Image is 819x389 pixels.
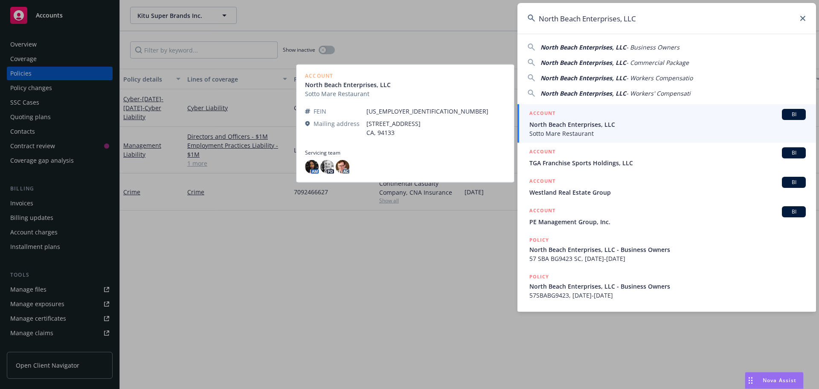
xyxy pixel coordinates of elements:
[529,158,806,167] span: TGA Franchise Sports Holdings, LLC
[540,89,626,97] span: North Beach Enterprises, LLC
[529,177,555,187] h5: ACCOUNT
[529,147,555,158] h5: ACCOUNT
[763,377,796,384] span: Nova Assist
[745,372,804,389] button: Nova Assist
[517,268,816,304] a: POLICYNorth Beach Enterprises, LLC - Business Owners57SBABG9423, [DATE]-[DATE]
[529,129,806,138] span: Sotto Mare Restaurant
[785,149,802,157] span: BI
[626,89,691,97] span: - Workers' Compensati
[540,74,626,82] span: North Beach Enterprises, LLC
[529,217,806,226] span: PE Management Group, Inc.
[529,236,549,244] h5: POLICY
[517,202,816,231] a: ACCOUNTBIPE Management Group, Inc.
[529,282,806,291] span: North Beach Enterprises, LLC - Business Owners
[529,245,806,254] span: North Beach Enterprises, LLC - Business Owners
[529,206,555,216] h5: ACCOUNT
[626,58,689,67] span: - Commercial Package
[745,372,756,389] div: Drag to move
[540,58,626,67] span: North Beach Enterprises, LLC
[785,208,802,216] span: BI
[529,272,549,281] h5: POLICY
[529,254,806,263] span: 57 SBA BG9423 SC, [DATE]-[DATE]
[517,3,816,34] input: Search...
[529,109,555,119] h5: ACCOUNT
[529,291,806,300] span: 57SBABG9423, [DATE]-[DATE]
[785,111,802,118] span: BI
[626,74,693,82] span: - Workers Compensatio
[785,178,802,186] span: BI
[517,304,816,341] a: POLICY
[540,43,626,51] span: North Beach Enterprises, LLC
[517,104,816,143] a: ACCOUNTBINorth Beach Enterprises, LLCSotto Mare Restaurant
[626,43,680,51] span: - Business Owners
[517,231,816,268] a: POLICYNorth Beach Enterprises, LLC - Business Owners57 SBA BG9423 SC, [DATE]-[DATE]
[529,120,806,129] span: North Beach Enterprises, LLC
[517,172,816,202] a: ACCOUNTBIWestland Real Estate Group
[529,188,806,197] span: Westland Real Estate Group
[529,309,549,318] h5: POLICY
[517,143,816,172] a: ACCOUNTBITGA Franchise Sports Holdings, LLC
